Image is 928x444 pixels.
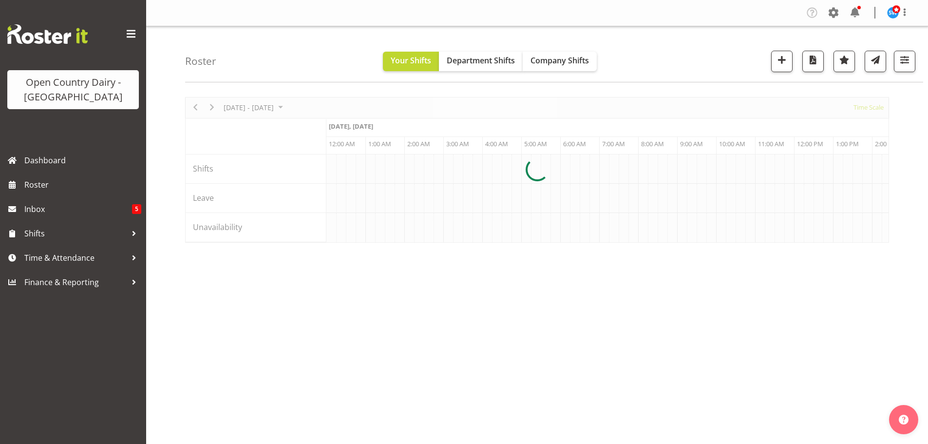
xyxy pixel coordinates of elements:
[887,7,899,19] img: steve-webb7510.jpg
[24,251,127,265] span: Time & Attendance
[523,52,597,71] button: Company Shifts
[894,51,915,72] button: Filter Shifts
[24,202,132,216] span: Inbox
[185,56,216,67] h4: Roster
[24,275,127,290] span: Finance & Reporting
[530,55,589,66] span: Company Shifts
[439,52,523,71] button: Department Shifts
[771,51,793,72] button: Add a new shift
[865,51,886,72] button: Send a list of all shifts for the selected filtered period to all rostered employees.
[24,226,127,241] span: Shifts
[833,51,855,72] button: Highlight an important date within the roster.
[24,177,141,192] span: Roster
[391,55,431,66] span: Your Shifts
[447,55,515,66] span: Department Shifts
[802,51,824,72] button: Download a PDF of the roster according to the set date range.
[132,204,141,214] span: 5
[899,415,909,425] img: help-xxl-2.png
[7,24,88,44] img: Rosterit website logo
[383,52,439,71] button: Your Shifts
[24,153,141,168] span: Dashboard
[17,75,129,104] div: Open Country Dairy - [GEOGRAPHIC_DATA]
